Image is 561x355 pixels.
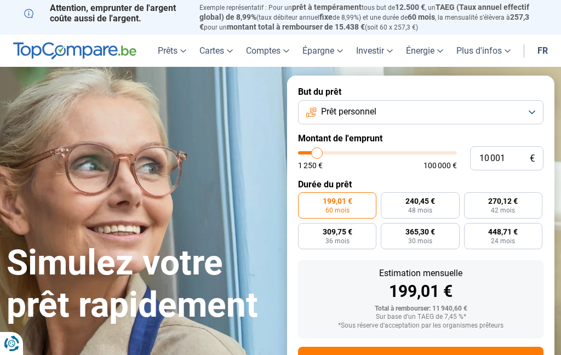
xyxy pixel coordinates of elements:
[151,35,193,67] a: Prêts
[298,100,543,124] button: Prêt personnel
[325,238,350,244] span: 36 mois
[307,269,535,278] div: Estimation mensuelle
[298,87,543,97] label: But du prêt
[193,35,239,67] a: Cartes
[399,35,450,67] a: Énergie
[24,3,186,24] p: Attention, emprunter de l'argent coûte aussi de l'argent.
[325,207,350,214] span: 60 mois
[531,35,554,67] a: fr
[491,238,515,244] span: 24 mois
[298,133,543,144] label: Montant de l'emprunt
[13,42,136,60] img: TopCompare
[239,35,296,67] a: Comptes
[350,35,399,67] a: Investir
[323,228,352,236] span: 309,75 €
[199,3,537,32] p: Exemple représentatif : Pour un tous but de , un (taux débiteur annuel de 8,99%) et une durée de ...
[530,154,535,163] span: €
[292,3,362,12] span: prêt à tempérament
[319,13,333,21] span: fixe
[491,207,515,214] span: 42 mois
[408,238,432,244] span: 30 mois
[488,197,518,205] span: 270,12 €
[199,3,529,21] span: TAEG (Taux annuel effectif global) de 8,99%
[307,322,535,330] div: *Sous réserve d'acceptation par les organismes prêteurs
[298,162,323,169] span: 1 250 €
[307,313,535,321] div: Sur base d'un TAEG de 7,45 %*
[7,242,274,327] h1: Simulez votre prêt rapidement
[395,3,425,12] span: 12.500 €
[450,35,517,67] a: Plus d'infos
[298,179,543,190] label: Durée du prêt
[405,228,435,236] span: 365,30 €
[408,13,435,21] span: 60 mois
[423,162,457,169] span: 100 000 €
[307,305,535,313] div: Total à rembourser: 11 940,60 €
[408,207,432,214] span: 48 mois
[227,22,365,31] span: montant total à rembourser de 15.438 €
[405,197,435,205] span: 240,45 €
[488,228,518,236] span: 448,71 €
[323,197,352,205] span: 199,01 €
[199,13,529,31] span: 257,3 €
[296,35,350,67] a: Épargne
[307,283,535,300] div: 199,01 €
[321,106,376,118] span: Prêt personnel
